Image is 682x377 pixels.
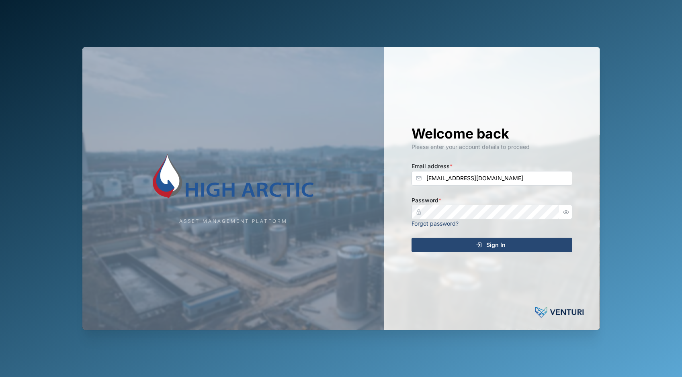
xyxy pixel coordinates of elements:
[412,125,572,143] h1: Welcome back
[412,238,572,252] button: Sign In
[412,143,572,151] div: Please enter your account details to proceed
[412,196,441,205] label: Password
[412,171,572,185] input: Enter your email
[486,238,506,252] span: Sign In
[153,152,313,200] img: Company Logo
[412,162,453,171] label: Email address
[412,220,459,227] a: Forgot password?
[535,304,584,320] img: Venturi
[179,218,287,225] div: Asset Management Platform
